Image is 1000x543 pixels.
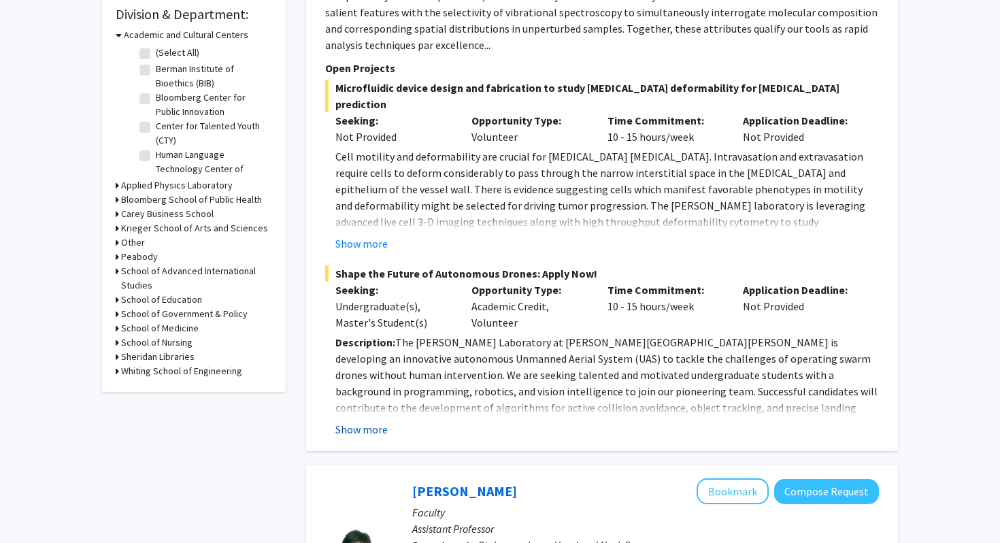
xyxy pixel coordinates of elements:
[121,307,248,321] h3: School of Government & Policy
[121,178,233,193] h3: Applied Physics Laboratory
[335,235,388,252] button: Show more
[121,350,195,364] h3: Sheridan Libraries
[10,482,58,533] iframe: Chat
[697,478,769,504] button: Add Tara Deemyad to Bookmarks
[412,521,879,537] p: Assistant Professor
[121,235,145,250] h3: Other
[156,119,269,148] label: Center for Talented Youth (CTY)
[121,193,262,207] h3: Bloomberg School of Public Health
[743,282,859,298] p: Application Deadline:
[325,60,879,76] p: Open Projects
[412,504,879,521] p: Faculty
[121,293,202,307] h3: School of Education
[121,264,272,293] h3: School of Advanced International Studies
[743,112,859,129] p: Application Deadline:
[116,6,272,22] h2: Division & Department:
[597,282,733,331] div: 10 - 15 hours/week
[774,479,879,504] button: Compose Request to Tara Deemyad
[124,28,248,42] h3: Academic and Cultural Centers
[471,112,587,129] p: Opportunity Type:
[335,335,395,349] strong: Description:
[597,112,733,145] div: 10 - 15 hours/week
[121,335,193,350] h3: School of Nursing
[335,298,451,331] div: Undergraduate(s), Master's Student(s)
[733,282,869,331] div: Not Provided
[156,90,269,119] label: Bloomberg Center for Public Innovation
[471,282,587,298] p: Opportunity Type:
[607,112,723,129] p: Time Commitment:
[121,321,199,335] h3: School of Medicine
[156,62,269,90] label: Berman Institute of Bioethics (BIB)
[121,364,242,378] h3: Whiting School of Engineering
[335,112,451,129] p: Seeking:
[325,80,879,112] span: Microfluidic device design and fabrication to study [MEDICAL_DATA] deformability for [MEDICAL_DAT...
[335,282,451,298] p: Seeking:
[156,46,199,60] label: (Select All)
[335,148,879,246] p: Cell motility and deformability are crucial for [MEDICAL_DATA] [MEDICAL_DATA]. Intravasation and ...
[121,250,158,264] h3: Peabody
[461,112,597,145] div: Volunteer
[733,112,869,145] div: Not Provided
[156,148,269,191] label: Human Language Technology Center of Excellence (HLTCOE)
[325,265,879,282] span: Shape the Future of Autonomous Drones: Apply Now!
[335,129,451,145] div: Not Provided
[335,334,879,432] p: The [PERSON_NAME] Laboratory at [PERSON_NAME][GEOGRAPHIC_DATA][PERSON_NAME] is developing an inno...
[412,482,517,499] a: [PERSON_NAME]
[607,282,723,298] p: Time Commitment:
[335,421,388,438] button: Show more
[461,282,597,331] div: Academic Credit, Volunteer
[121,221,268,235] h3: Krieger School of Arts and Sciences
[121,207,214,221] h3: Carey Business School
